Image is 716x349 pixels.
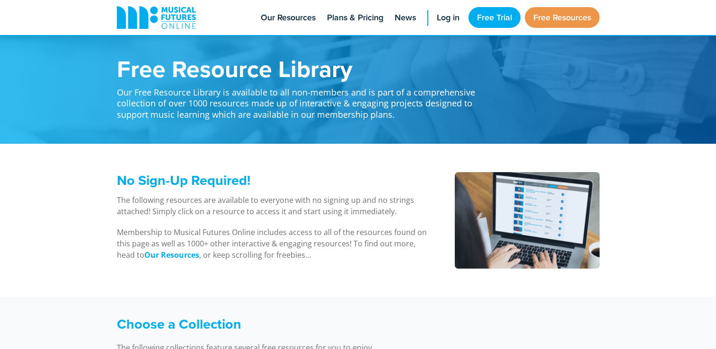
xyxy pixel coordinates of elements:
[117,227,431,261] p: Membership to Musical Futures Online includes access to all of the resources found on this page a...
[525,7,600,28] a: Free Resources
[468,7,521,28] a: Free Trial
[395,11,416,24] span: News
[261,11,316,24] span: Our Resources
[117,194,431,217] p: The following resources are available to everyone with no signing up and no strings attached! Sim...
[144,250,199,261] a: Our Resources
[117,57,486,80] h1: Free Resource Library
[327,11,383,24] span: Plans & Pricing
[117,316,486,332] h3: Choose a Collection
[117,170,250,190] span: No Sign-Up Required!
[144,250,199,260] strong: Our Resources
[437,11,460,24] span: Log in
[117,80,486,120] p: Our Free Resource Library is available to all non-members and is part of a comprehensive collecti...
